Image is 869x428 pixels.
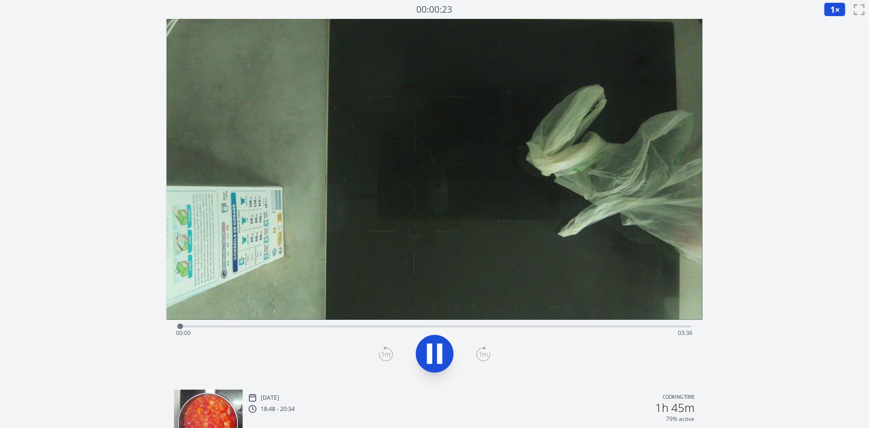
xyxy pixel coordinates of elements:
[663,394,695,402] p: Cooking time
[261,394,279,402] p: [DATE]
[656,402,695,413] h2: 1h 45m
[667,415,695,423] p: 79% active
[824,2,846,17] button: 1×
[261,405,295,413] p: 18:48 - 20:34
[678,329,693,337] span: 03:36
[830,4,835,15] span: 1
[417,3,453,17] a: 00:00:23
